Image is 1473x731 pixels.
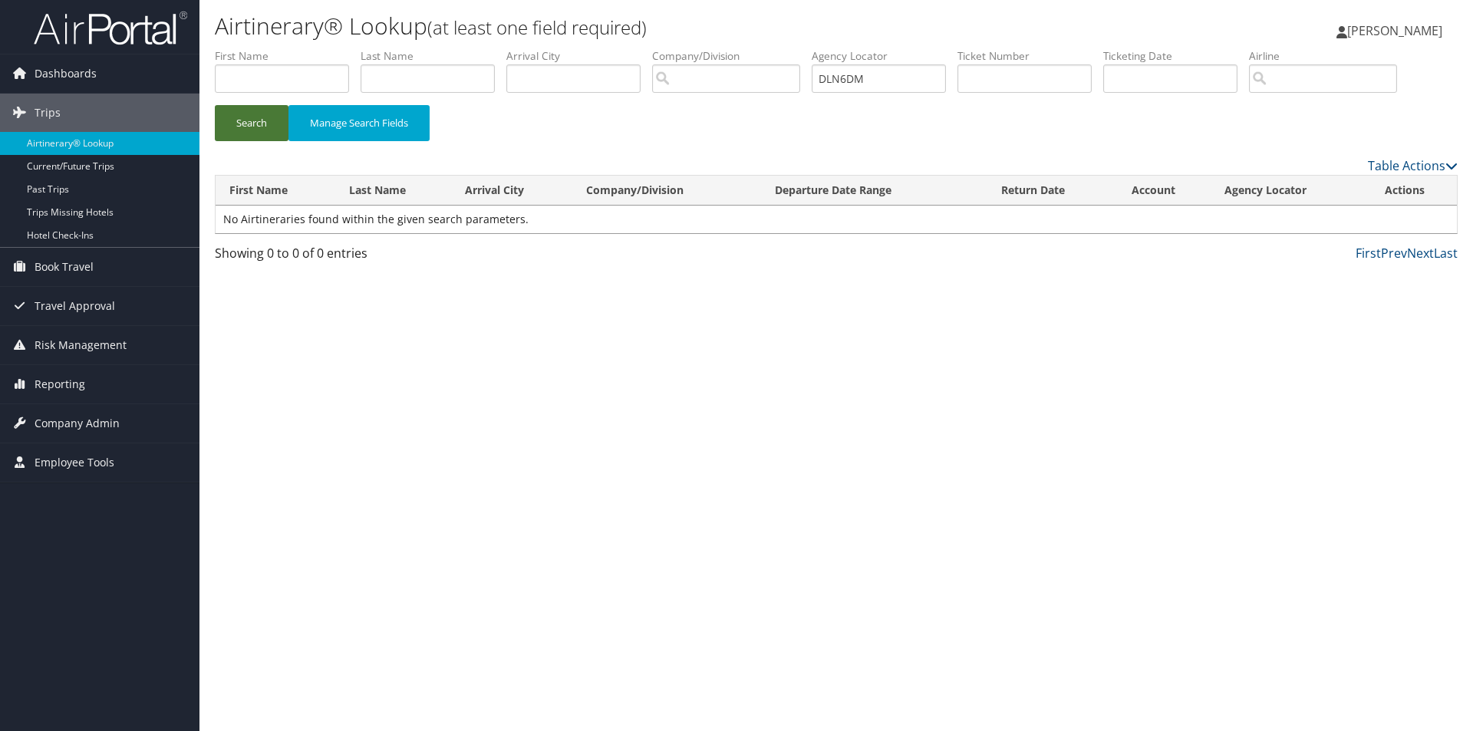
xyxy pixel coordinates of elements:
[1371,176,1457,206] th: Actions
[1211,176,1371,206] th: Agency Locator: activate to sort column ascending
[361,48,506,64] label: Last Name
[427,15,647,40] small: (at least one field required)
[35,94,61,132] span: Trips
[1368,157,1458,174] a: Table Actions
[1249,48,1409,64] label: Airline
[1347,22,1442,39] span: [PERSON_NAME]
[1336,8,1458,54] a: [PERSON_NAME]
[215,244,509,270] div: Showing 0 to 0 of 0 entries
[1407,245,1434,262] a: Next
[1381,245,1407,262] a: Prev
[1103,48,1249,64] label: Ticketing Date
[812,48,957,64] label: Agency Locator
[1434,245,1458,262] a: Last
[506,48,652,64] label: Arrival City
[215,10,1043,42] h1: Airtinerary® Lookup
[215,105,288,141] button: Search
[35,443,114,482] span: Employee Tools
[987,176,1119,206] th: Return Date: activate to sort column ascending
[34,10,187,46] img: airportal-logo.png
[35,248,94,286] span: Book Travel
[451,176,572,206] th: Arrival City: activate to sort column ascending
[35,326,127,364] span: Risk Management
[216,206,1457,233] td: No Airtineraries found within the given search parameters.
[35,365,85,403] span: Reporting
[35,404,120,443] span: Company Admin
[335,176,452,206] th: Last Name: activate to sort column ascending
[957,48,1103,64] label: Ticket Number
[1118,176,1211,206] th: Account: activate to sort column ascending
[215,48,361,64] label: First Name
[288,105,430,141] button: Manage Search Fields
[35,287,115,325] span: Travel Approval
[572,176,760,206] th: Company/Division
[652,48,812,64] label: Company/Division
[216,176,335,206] th: First Name: activate to sort column ascending
[761,176,987,206] th: Departure Date Range: activate to sort column ascending
[1356,245,1381,262] a: First
[35,54,97,93] span: Dashboards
